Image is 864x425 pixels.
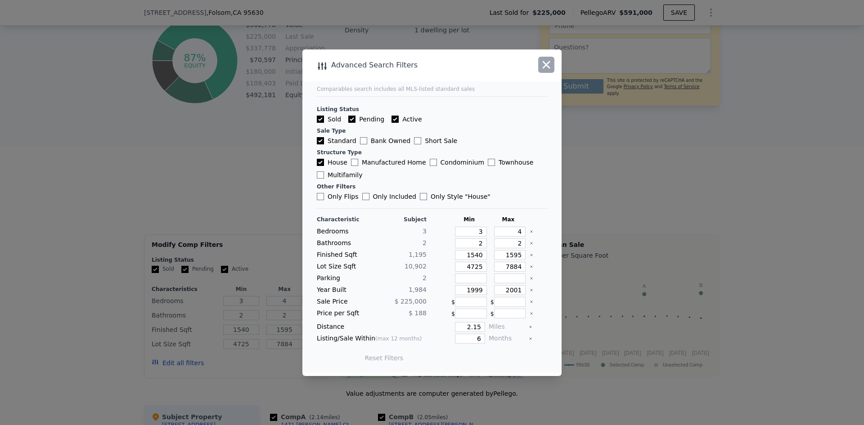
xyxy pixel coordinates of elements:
label: Condominium [430,158,484,167]
input: Sold [317,116,324,123]
div: Sale Price [317,297,370,307]
input: House [317,159,324,166]
button: Clear [530,253,533,257]
div: Listing Status [317,106,547,113]
div: Advanced Search Filters [302,59,510,72]
label: Standard [317,136,356,145]
button: Clear [530,265,533,268]
div: Min [451,216,487,223]
div: $ [490,297,526,307]
div: Finished Sqft [317,250,370,260]
span: 3 [423,228,427,235]
div: Price per Sqft [317,309,370,318]
div: Listing/Sale Within [317,334,427,344]
button: Clear [530,288,533,292]
div: Subject [373,216,427,223]
span: 10,902 [405,263,427,270]
div: $ [451,297,487,307]
button: Clear [530,230,533,233]
input: Only Flips [317,193,324,200]
div: Distance [317,322,427,332]
label: Active [391,115,422,124]
label: Only Flips [317,192,359,201]
input: Standard [317,137,324,144]
div: Other Filters [317,183,547,190]
div: Sale Type [317,127,547,134]
div: Comparables search includes all MLS-listed standard sales [317,85,547,93]
button: Clear [530,312,533,315]
div: $ [451,309,487,318]
button: Clear [529,325,532,329]
button: Clear [529,337,532,340]
div: Max [490,216,526,223]
span: 2 [423,239,427,246]
label: House [317,158,347,167]
label: Only Included [362,192,416,201]
input: Condominium [430,159,437,166]
input: Short Sale [414,137,421,144]
label: Townhouse [488,158,533,167]
label: Short Sale [414,136,457,145]
button: Reset [365,353,404,362]
span: 1,195 [409,251,427,258]
span: (max 12 months) [375,336,422,342]
input: Bank Owned [360,137,367,144]
input: Active [391,116,399,123]
input: Multifamily [317,171,324,179]
button: Clear [530,242,533,245]
input: Only Included [362,193,369,200]
div: Parking [317,273,370,283]
label: Bank Owned [360,136,410,145]
button: Clear [530,277,533,280]
label: Pending [348,115,384,124]
div: Characteristic [317,216,370,223]
div: Lot Size Sqft [317,262,370,272]
div: Miles [489,322,525,332]
div: Structure Type [317,149,547,156]
input: Manufactured Home [351,159,358,166]
button: Clear [530,300,533,304]
div: Year Built [317,285,370,295]
label: Manufactured Home [351,158,426,167]
label: Sold [317,115,341,124]
div: Bathrooms [317,238,370,248]
span: 2 [423,274,427,282]
div: Bedrooms [317,227,370,237]
span: $ 188 [409,309,427,317]
input: Pending [348,116,355,123]
span: $ 225,000 [395,298,427,305]
span: 1,984 [409,286,427,293]
label: Multifamily [317,170,362,179]
input: Townhouse [488,159,495,166]
div: $ [490,309,526,318]
label: Only Style " House " [420,192,490,201]
input: Only Style "House" [420,193,427,200]
div: Months [489,334,525,344]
